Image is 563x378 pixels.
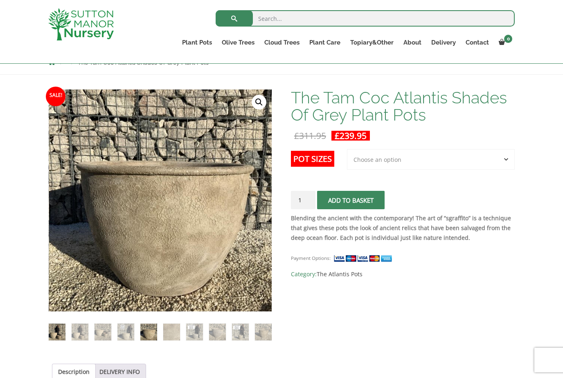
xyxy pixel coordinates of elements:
[335,130,340,141] span: £
[291,255,331,261] small: Payment Options:
[304,37,345,48] a: Plant Care
[504,35,512,43] span: 0
[46,87,65,106] span: Sale!
[294,130,299,141] span: £
[48,59,515,65] nav: Breadcrumbs
[291,269,515,279] span: Category:
[140,324,157,340] img: The Tam Coc Atlantis Shades Of Grey Plant Pots - Image 5
[232,324,249,340] img: The Tam Coc Atlantis Shades Of Grey Plant Pots - Image 9
[333,254,395,263] img: payment supported
[252,95,266,110] a: View full-screen image gallery
[291,151,334,167] label: Pot Sizes
[163,324,180,340] img: The Tam Coc Atlantis Shades Of Grey Plant Pots - Image 6
[177,37,217,48] a: Plant Pots
[426,37,461,48] a: Delivery
[317,270,363,278] a: The Atlantis Pots
[48,8,114,40] img: logo
[95,324,111,340] img: The Tam Coc Atlantis Shades Of Grey Plant Pots - Image 3
[217,37,259,48] a: Olive Trees
[72,324,88,340] img: The Tam Coc Atlantis Shades Of Grey Plant Pots - Image 2
[294,130,326,141] bdi: 311.95
[345,37,399,48] a: Topiary&Other
[494,37,515,48] a: 0
[335,130,367,141] bdi: 239.95
[399,37,426,48] a: About
[255,324,272,340] img: The Tam Coc Atlantis Shades Of Grey Plant Pots - Image 10
[461,37,494,48] a: Contact
[216,10,515,27] input: Search...
[117,324,134,340] img: The Tam Coc Atlantis Shades Of Grey Plant Pots - Image 4
[49,324,65,340] img: The Tam Coc Atlantis Shades Of Grey Plant Pots
[317,191,385,209] button: Add to basket
[291,214,511,242] strong: Blending the ancient with the contemporary! The art of “sgraffito” is a technique that gives thes...
[259,37,304,48] a: Cloud Trees
[291,191,315,209] input: Product quantity
[291,89,515,123] h1: The Tam Coc Atlantis Shades Of Grey Plant Pots
[186,324,203,340] img: The Tam Coc Atlantis Shades Of Grey Plant Pots - Image 7
[209,324,226,340] img: The Tam Coc Atlantis Shades Of Grey Plant Pots - Image 8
